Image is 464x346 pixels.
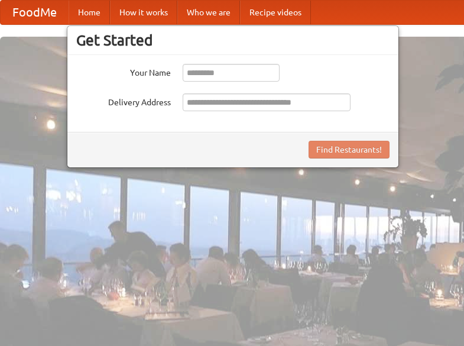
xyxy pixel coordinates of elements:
[1,1,69,24] a: FoodMe
[76,31,390,49] h3: Get Started
[110,1,177,24] a: How it works
[69,1,110,24] a: Home
[177,1,240,24] a: Who we are
[240,1,311,24] a: Recipe videos
[309,141,390,159] button: Find Restaurants!
[76,64,171,79] label: Your Name
[76,93,171,108] label: Delivery Address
